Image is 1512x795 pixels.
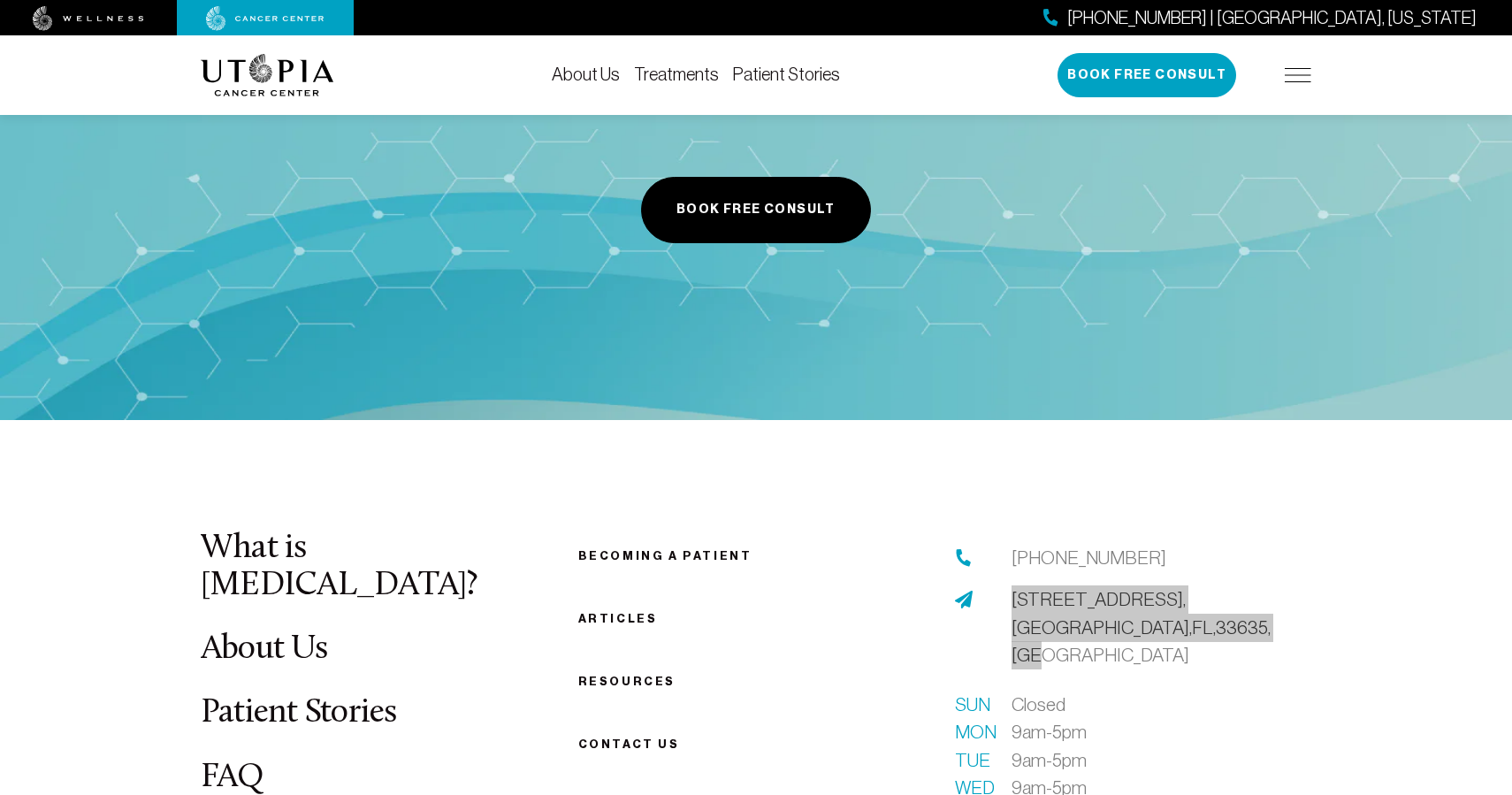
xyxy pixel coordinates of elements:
[955,691,990,719] span: Sun
[1285,68,1311,82] img: icon-hamburger
[201,632,327,667] a: About Us
[206,6,325,31] img: cancer center
[1012,585,1311,669] a: [STREET_ADDRESS],[GEOGRAPHIC_DATA],FL,33635,[GEOGRAPHIC_DATA]
[552,65,620,84] a: About Us
[1067,5,1477,31] span: [PHONE_NUMBER] | [GEOGRAPHIC_DATA], [US_STATE]
[1058,53,1236,97] button: Book Free Consult
[1012,544,1166,572] a: [PHONE_NUMBER]
[1012,589,1271,665] span: [STREET_ADDRESS], [GEOGRAPHIC_DATA], FL, 33635, [GEOGRAPHIC_DATA]
[1012,691,1065,719] span: Closed
[578,549,752,562] a: Becoming a patient
[641,177,871,243] button: Book Free Consult
[955,549,973,567] img: phone
[1012,718,1087,746] span: 9am-5pm
[33,6,144,31] img: wellness
[201,54,334,96] img: logo
[955,591,973,608] img: address
[1176,119,1512,795] iframe: To enrich screen reader interactions, please activate Accessibility in Grammarly extension settings
[578,612,658,625] a: Articles
[634,65,719,84] a: Treatments
[955,746,990,775] span: Tue
[201,696,397,730] a: Patient Stories
[201,761,264,795] a: FAQ
[578,675,676,688] a: Resources
[1043,5,1477,31] a: [PHONE_NUMBER] | [GEOGRAPHIC_DATA], [US_STATE]
[733,65,840,84] a: Patient Stories
[578,738,680,751] span: Contact us
[955,718,990,746] span: Mon
[201,531,477,603] a: What is [MEDICAL_DATA]?
[1012,746,1087,775] span: 9am-5pm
